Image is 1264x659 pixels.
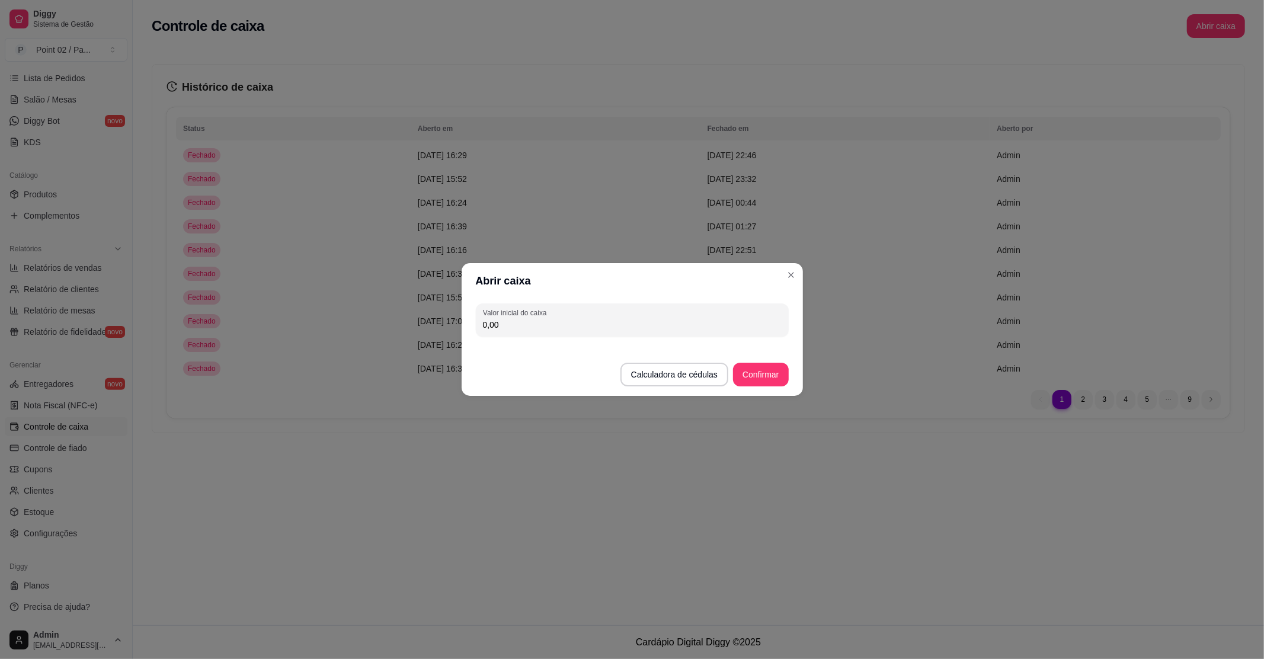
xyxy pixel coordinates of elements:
[620,363,728,386] button: Calculadora de cédulas
[483,308,551,318] label: Valor inicial do caixa
[483,319,782,331] input: Valor inicial do caixa
[462,263,803,299] header: Abrir caixa
[782,265,801,284] button: Close
[733,363,788,386] button: Confirmar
